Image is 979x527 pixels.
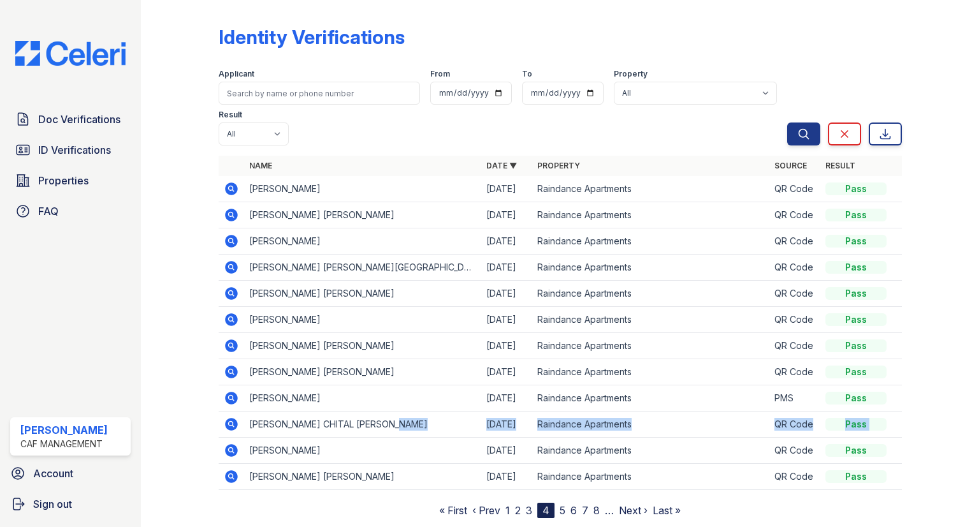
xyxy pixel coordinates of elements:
[532,176,769,202] td: Raindance Apartments
[244,464,481,490] td: [PERSON_NAME] [PERSON_NAME]
[825,339,887,352] div: Pass
[38,112,120,127] span: Doc Verifications
[769,438,820,464] td: QR Code
[825,161,855,170] a: Result
[219,110,242,120] label: Result
[430,69,450,79] label: From
[33,496,72,512] span: Sign out
[472,504,500,517] a: ‹ Prev
[249,161,272,170] a: Name
[10,198,131,224] a: FAQ
[481,333,532,359] td: [DATE]
[825,261,887,274] div: Pass
[593,504,600,517] a: 8
[38,173,89,188] span: Properties
[219,69,254,79] label: Applicant
[515,504,521,517] a: 2
[825,392,887,405] div: Pass
[10,107,131,132] a: Doc Verifications
[769,359,820,385] td: QR Code
[244,228,481,255] td: [PERSON_NAME]
[825,209,887,221] div: Pass
[769,281,820,307] td: QR Code
[33,466,73,481] span: Account
[481,202,532,228] td: [DATE]
[244,307,481,333] td: [PERSON_NAME]
[5,41,136,66] img: CE_Logo_Blue-a8612792a0a2168367f1c8372b55b34899dd931a85d93a1a3d3e32e68fde9ad4.png
[532,281,769,307] td: Raindance Apartments
[532,438,769,464] td: Raindance Apartments
[774,161,807,170] a: Source
[532,307,769,333] td: Raindance Apartments
[481,464,532,490] td: [DATE]
[769,202,820,228] td: QR Code
[825,182,887,195] div: Pass
[614,69,648,79] label: Property
[769,228,820,255] td: QR Code
[532,412,769,438] td: Raindance Apartments
[825,444,887,457] div: Pass
[769,333,820,359] td: QR Code
[244,255,481,281] td: [PERSON_NAME] [PERSON_NAME][GEOGRAPHIC_DATA]
[481,438,532,464] td: [DATE]
[10,137,131,163] a: ID Verifications
[825,287,887,300] div: Pass
[10,168,131,193] a: Properties
[605,503,614,518] span: …
[560,504,565,517] a: 5
[769,385,820,412] td: PMS
[486,161,517,170] a: Date ▼
[5,491,136,517] a: Sign out
[769,255,820,281] td: QR Code
[825,418,887,431] div: Pass
[537,503,555,518] div: 4
[5,461,136,486] a: Account
[582,504,588,517] a: 7
[244,438,481,464] td: [PERSON_NAME]
[481,385,532,412] td: [DATE]
[439,504,467,517] a: « First
[769,307,820,333] td: QR Code
[244,412,481,438] td: [PERSON_NAME] CHITAL [PERSON_NAME]
[825,235,887,248] div: Pass
[244,359,481,385] td: [PERSON_NAME] [PERSON_NAME]
[244,176,481,202] td: [PERSON_NAME]
[537,161,580,170] a: Property
[532,464,769,490] td: Raindance Apartments
[481,412,532,438] td: [DATE]
[244,202,481,228] td: [PERSON_NAME] [PERSON_NAME]
[532,385,769,412] td: Raindance Apartments
[244,385,481,412] td: [PERSON_NAME]
[825,313,887,326] div: Pass
[769,176,820,202] td: QR Code
[219,82,420,105] input: Search by name or phone number
[825,366,887,378] div: Pass
[570,504,577,517] a: 6
[481,176,532,202] td: [DATE]
[526,504,532,517] a: 3
[769,412,820,438] td: QR Code
[532,359,769,385] td: Raindance Apartments
[481,281,532,307] td: [DATE]
[244,333,481,359] td: [PERSON_NAME] [PERSON_NAME]
[481,255,532,281] td: [DATE]
[653,504,681,517] a: Last »
[505,504,510,517] a: 1
[481,228,532,255] td: [DATE]
[532,255,769,281] td: Raindance Apartments
[532,228,769,255] td: Raindance Apartments
[522,69,532,79] label: To
[532,202,769,228] td: Raindance Apartments
[38,142,111,158] span: ID Verifications
[20,438,108,450] div: CAF Management
[769,464,820,490] td: QR Code
[219,26,405,48] div: Identity Verifications
[481,359,532,385] td: [DATE]
[20,422,108,438] div: [PERSON_NAME]
[532,333,769,359] td: Raindance Apartments
[38,204,59,219] span: FAQ
[481,307,532,333] td: [DATE]
[244,281,481,307] td: [PERSON_NAME] [PERSON_NAME]
[825,470,887,483] div: Pass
